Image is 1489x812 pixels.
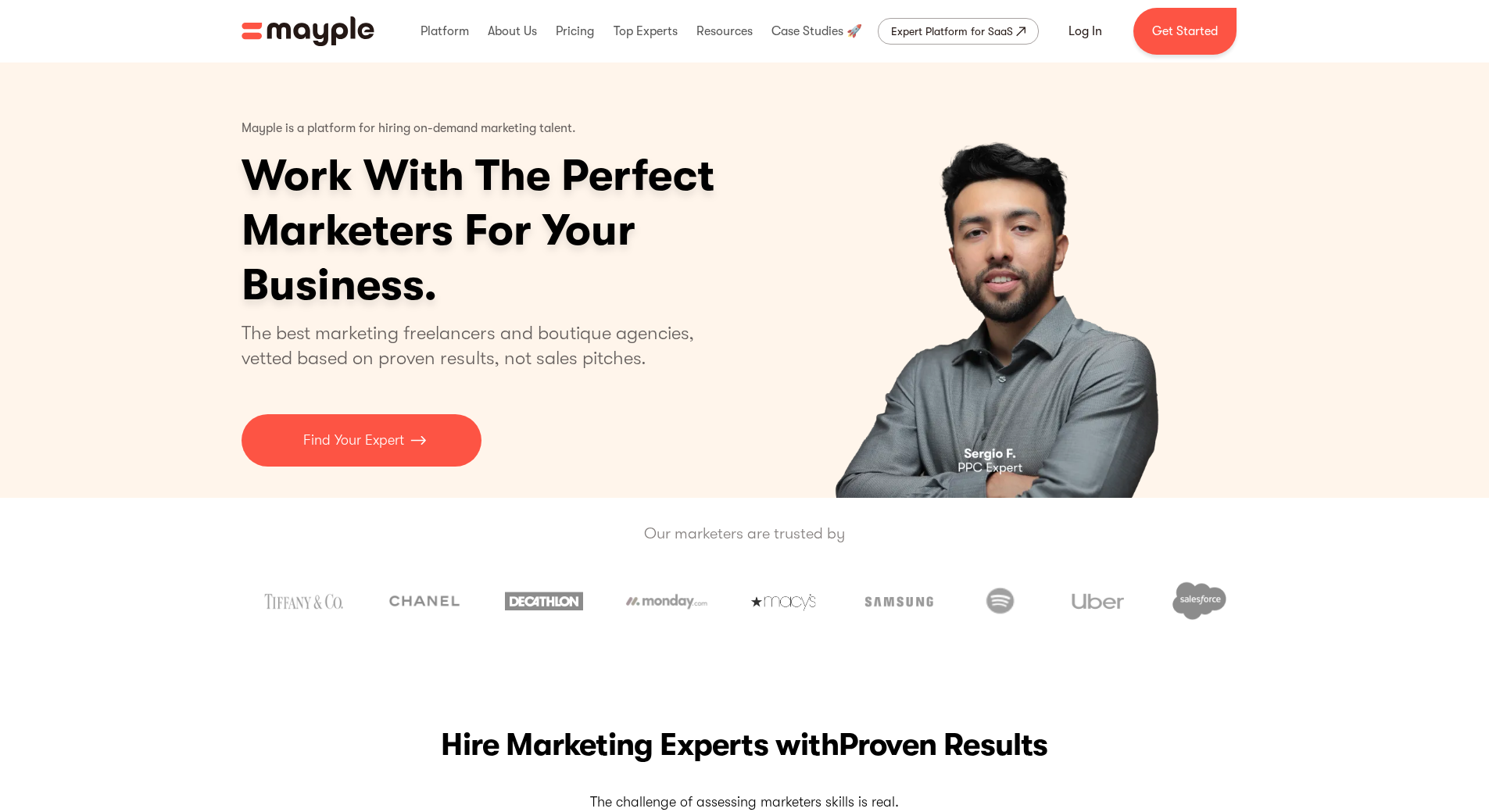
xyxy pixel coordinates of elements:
a: home [242,16,374,46]
p: The best marketing freelancers and boutique agencies, vetted based on proven results, not sales p... [242,320,713,370]
a: Expert Platform for SaaS [878,18,1039,45]
div: Expert Platform for SaaS [891,22,1013,41]
div: Resources [693,6,757,56]
p: Find Your Expert [303,430,404,451]
div: carousel [760,63,1248,498]
div: Pricing [552,6,598,56]
a: Find Your Expert [242,414,481,467]
img: Mayple logo [242,16,374,46]
a: Log In [1050,13,1121,50]
span: Proven Results [839,727,1048,763]
h2: Hire Marketing Experts with [242,723,1248,767]
a: Get Started [1133,8,1237,55]
div: Platform [417,6,473,56]
div: 1 of 4 [760,63,1248,498]
div: About Us [484,6,541,56]
div: Top Experts [610,6,682,56]
h1: Work With The Perfect Marketers For Your Business. [242,148,836,313]
p: Mayple is a platform for hiring on-demand marketing talent. [242,109,576,148]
